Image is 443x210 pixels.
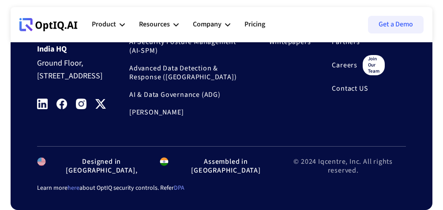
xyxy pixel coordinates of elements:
a: here [68,184,79,192]
div: Assembled in [GEOGRAPHIC_DATA] [169,157,280,175]
a: DPA [174,184,184,192]
div: Ground Floor, [STREET_ADDRESS] [37,54,129,83]
div: India HQ [37,45,129,54]
a: AI Security Posture Management (AI-SPM) [129,37,248,55]
a: Advanced Data Detection & Response ([GEOGRAPHIC_DATA]) [129,64,248,81]
div: © 2024 Iqcentre, Inc. All rights reserved. [281,157,406,175]
a: Careers [332,61,357,70]
div: Designed in [GEOGRAPHIC_DATA], [46,157,154,175]
a: Contact US [332,84,385,93]
a: Pricing [244,11,265,38]
div: Resources [139,18,170,30]
div: Product [92,18,116,30]
a: Webflow Homepage [19,11,78,38]
a: AI & Data Governance (ADG) [129,90,248,99]
a: Get a Demo [368,16,424,33]
a: Whitepapers [269,37,311,46]
div: Company [193,18,221,30]
a: [PERSON_NAME] [129,108,248,117]
div: Learn more about OptIQ security controls. Refer [37,184,406,192]
div: join our team [363,55,385,75]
